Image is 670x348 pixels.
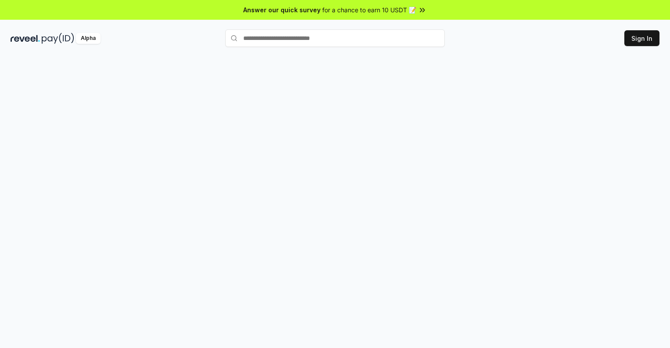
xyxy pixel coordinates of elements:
[624,30,659,46] button: Sign In
[322,5,416,14] span: for a chance to earn 10 USDT 📝
[76,33,101,44] div: Alpha
[11,33,40,44] img: reveel_dark
[243,5,321,14] span: Answer our quick survey
[42,33,74,44] img: pay_id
